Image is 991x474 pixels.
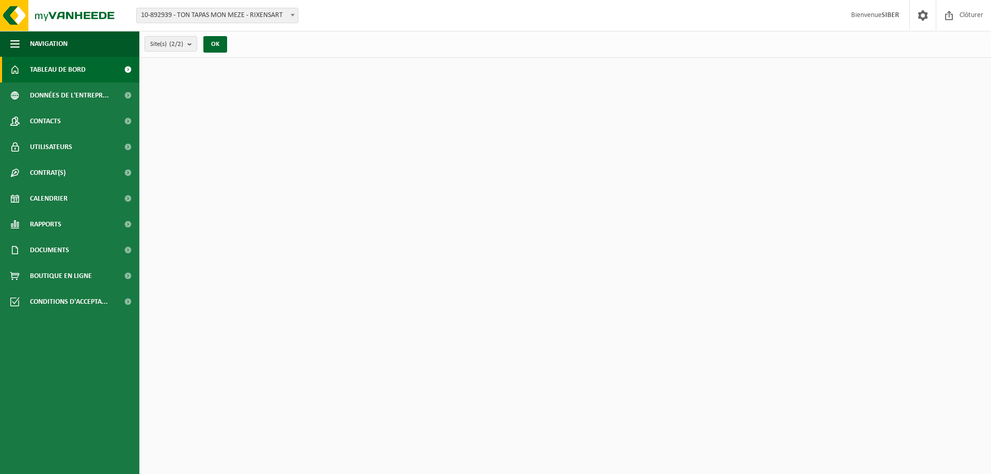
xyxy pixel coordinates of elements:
[203,36,227,53] button: OK
[30,57,86,83] span: Tableau de bord
[30,211,61,237] span: Rapports
[145,36,197,52] button: Site(s)(2/2)
[30,108,61,134] span: Contacts
[30,31,68,57] span: Navigation
[137,8,298,23] span: 10-892939 - TON TAPAS MON MEZE - RIXENSART
[30,263,92,289] span: Boutique en ligne
[30,83,109,108] span: Données de l'entrepr...
[30,160,66,186] span: Contrat(s)
[30,134,72,160] span: Utilisateurs
[882,11,899,19] strong: SIBER
[136,8,298,23] span: 10-892939 - TON TAPAS MON MEZE - RIXENSART
[30,289,108,315] span: Conditions d'accepta...
[150,37,183,52] span: Site(s)
[169,41,183,47] count: (2/2)
[30,237,69,263] span: Documents
[30,186,68,211] span: Calendrier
